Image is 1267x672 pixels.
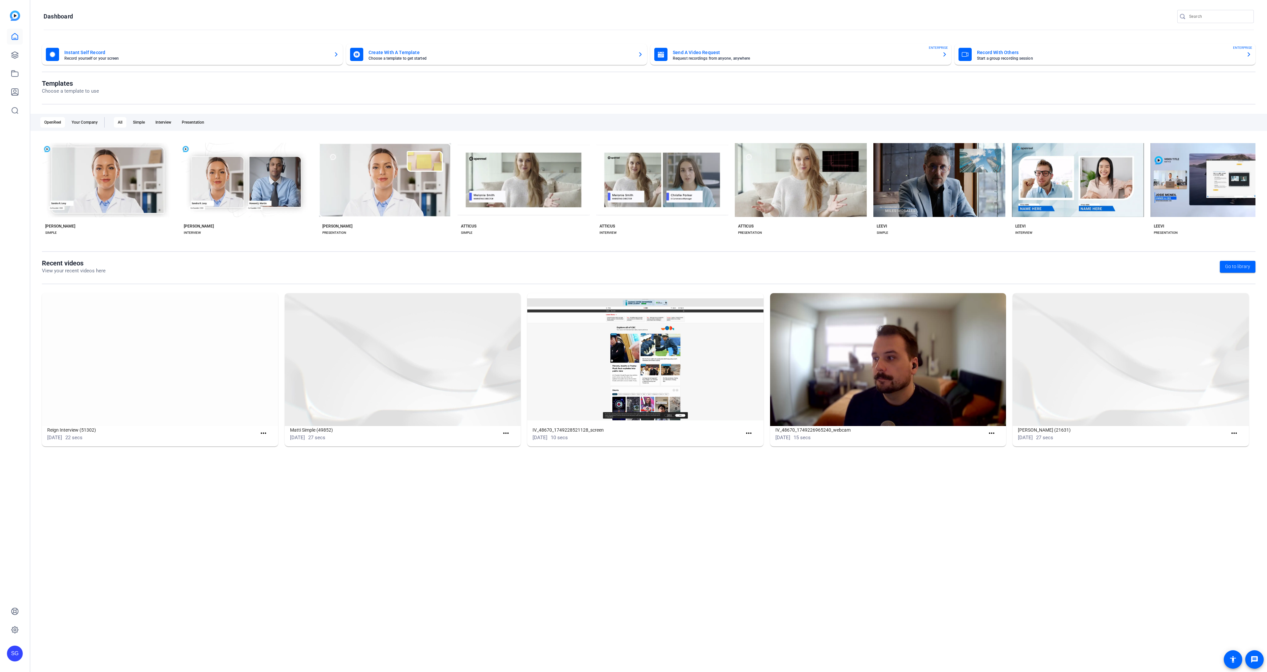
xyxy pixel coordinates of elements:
[47,435,62,441] span: [DATE]
[1154,224,1164,229] div: LEEVI
[461,230,472,235] div: SIMPLE
[1154,230,1178,235] div: PRESENTATION
[1220,261,1255,273] a: Go to library
[600,230,617,235] div: INTERVIEW
[151,117,175,128] div: Interview
[45,224,75,229] div: [PERSON_NAME]
[1013,293,1249,426] img: Matti Simple (21631)
[794,435,811,441] span: 15 secs
[533,426,742,434] h1: IV_48670_1749228521128_screen
[745,429,753,438] mat-icon: more_horiz
[929,45,948,50] span: ENTERPRISE
[290,435,305,441] span: [DATE]
[988,429,996,438] mat-icon: more_horiz
[42,293,278,426] img: Reign Interview (51302)
[369,48,633,56] mat-card-title: Create With A Template
[65,435,82,441] span: 22 secs
[1229,656,1237,663] mat-icon: accessibility
[259,429,268,438] mat-icon: more_horiz
[44,13,73,20] h1: Dashboard
[955,44,1255,65] button: Record With OthersStart a group recording sessionENTERPRISE
[42,87,99,95] p: Choose a template to use
[64,48,328,56] mat-card-title: Instant Self Record
[1251,656,1258,663] mat-icon: message
[1233,45,1252,50] span: ENTERPRISE
[285,293,521,426] img: Matti Simple (49852)
[775,426,985,434] h1: IV_48670_1749226965240_webcam
[877,224,887,229] div: LEEVI
[527,293,763,426] img: IV_48670_1749228521128_screen
[346,44,647,65] button: Create With A TemplateChoose a template to get started
[42,79,99,87] h1: Templates
[1018,435,1033,441] span: [DATE]
[1015,224,1025,229] div: LEEVI
[1036,435,1053,441] span: 27 secs
[775,435,790,441] span: [DATE]
[308,435,325,441] span: 27 secs
[502,429,510,438] mat-icon: more_horiz
[369,56,633,60] mat-card-subtitle: Choose a template to get started
[1225,263,1250,270] span: Go to library
[977,48,1241,56] mat-card-title: Record With Others
[42,259,106,267] h1: Recent videos
[64,56,328,60] mat-card-subtitle: Record yourself or your screen
[673,56,937,60] mat-card-subtitle: Request recordings from anyone, anywhere
[600,224,615,229] div: ATTICUS
[461,224,476,229] div: ATTICUS
[650,44,951,65] button: Send A Video RequestRequest recordings from anyone, anywhereENTERPRISE
[1015,230,1032,235] div: INTERVIEW
[738,230,762,235] div: PRESENTATION
[322,224,352,229] div: [PERSON_NAME]
[42,44,343,65] button: Instant Self RecordRecord yourself or your screen
[47,426,257,434] h1: Reign Interview (51302)
[673,48,937,56] mat-card-title: Send A Video Request
[129,117,149,128] div: Simple
[290,426,500,434] h1: Matti Simple (49852)
[68,117,102,128] div: Your Company
[1189,13,1249,20] input: Search
[738,224,754,229] div: ATTICUS
[114,117,126,128] div: All
[1018,426,1227,434] h1: [PERSON_NAME] (21631)
[45,230,57,235] div: SIMPLE
[533,435,547,441] span: [DATE]
[10,11,20,21] img: blue-gradient.svg
[42,267,106,275] p: View your recent videos here
[551,435,568,441] span: 10 secs
[877,230,888,235] div: SIMPLE
[184,224,214,229] div: [PERSON_NAME]
[1230,429,1238,438] mat-icon: more_horiz
[977,56,1241,60] mat-card-subtitle: Start a group recording session
[7,646,23,661] div: SG
[40,117,65,128] div: OpenReel
[178,117,208,128] div: Presentation
[770,293,1006,426] img: IV_48670_1749226965240_webcam
[184,230,201,235] div: INTERVIEW
[322,230,346,235] div: PRESENTATION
